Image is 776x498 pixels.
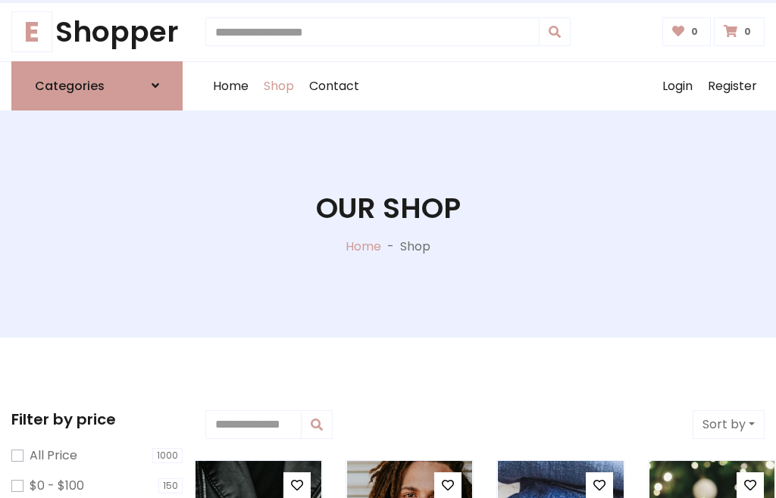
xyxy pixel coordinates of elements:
[693,410,765,439] button: Sort by
[714,17,765,46] a: 0
[655,62,700,110] a: Login
[152,448,183,463] span: 1000
[30,447,77,465] label: All Price
[346,238,381,255] a: Home
[687,25,702,39] span: 0
[256,62,302,110] a: Shop
[35,79,105,93] h6: Categories
[11,15,183,49] h1: Shopper
[740,25,755,39] span: 0
[11,61,183,110] a: Categories
[400,238,430,256] p: Shop
[158,478,183,493] span: 150
[381,238,400,256] p: -
[11,11,52,52] span: E
[11,15,183,49] a: EShopper
[205,62,256,110] a: Home
[30,477,84,495] label: $0 - $100
[316,191,461,226] h1: Our Shop
[11,410,183,428] h5: Filter by price
[662,17,712,46] a: 0
[302,62,367,110] a: Contact
[700,62,765,110] a: Register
